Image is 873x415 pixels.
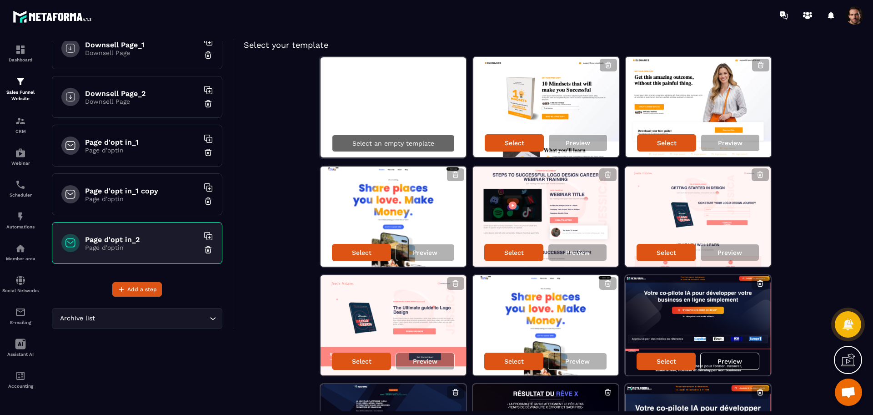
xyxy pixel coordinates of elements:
img: trash [204,245,213,254]
a: emailemailE-mailing [2,300,39,332]
img: image [321,167,466,267]
img: formation [15,116,26,127]
h5: Select your template [244,39,846,51]
img: image [321,275,466,375]
img: formation [15,44,26,55]
p: Scheduler [2,192,39,197]
a: formationformationSales Funnel Website [2,69,39,109]
h6: Page d'opt in_2 [85,235,199,244]
p: Webinar [2,161,39,166]
a: formationformationDashboard [2,37,39,69]
a: formationformationCRM [2,109,39,141]
p: Select [657,139,677,147]
a: social-networksocial-networkSocial Networks [2,268,39,300]
p: Select [352,358,371,365]
p: Preview [413,358,437,365]
span: Archive list [58,314,97,324]
img: trash [204,51,213,60]
a: accountantaccountantAccounting [2,364,39,395]
p: Downsell Page [85,98,199,105]
a: automationsautomationsMember area [2,236,39,268]
a: automationsautomationsAutomations [2,204,39,236]
p: Downsell Page [85,49,199,56]
p: Sales Funnel Website [2,89,39,102]
p: Assistant AI [2,352,39,357]
p: Page d'optin [85,195,199,202]
p: Preview [565,358,590,365]
p: Preview [413,249,437,256]
img: image [626,57,771,157]
h6: Page d'opt in_1 copy [85,187,199,195]
p: E-mailing [2,320,39,325]
p: Preview [717,358,742,365]
img: image [473,57,619,157]
a: schedulerschedulerScheduler [2,172,39,204]
img: trash [204,99,213,108]
img: social-network [15,275,26,286]
p: Preview [717,249,742,256]
p: Select [505,139,524,147]
img: scheduler [15,179,26,190]
p: Select [657,358,676,365]
h6: Downsell Page_2 [85,89,199,98]
div: Mở cuộc trò chuyện [835,379,862,406]
p: Accounting [2,384,39,389]
p: Dashboard [2,57,39,62]
span: Add a step [127,285,157,294]
p: Social Networks [2,288,39,293]
p: Preview [566,139,590,147]
p: Preview [565,249,590,256]
img: image [625,275,771,375]
a: automationsautomationsWebinar [2,141,39,172]
img: image [473,275,618,375]
img: trash [204,197,213,206]
button: Add a step [112,282,162,297]
img: trash [204,148,213,157]
img: logo [13,8,95,25]
img: automations [15,147,26,158]
p: Select [504,358,524,365]
p: Automations [2,224,39,229]
p: Page d'optin [85,147,199,154]
p: Select [352,249,371,256]
h6: Page d'opt in_1 [85,138,199,147]
img: image [473,167,618,267]
p: Member area [2,256,39,261]
img: accountant [15,370,26,381]
img: automations [15,243,26,254]
a: Assistant AI [2,332,39,364]
img: image [625,167,771,267]
p: Select [657,249,676,256]
p: Select [504,249,524,256]
div: Search for option [52,308,222,329]
p: Page d'optin [85,244,199,251]
input: Search for option [97,314,207,324]
p: Select an empty template [352,140,434,147]
p: CRM [2,129,39,134]
img: formation [15,76,26,87]
h6: Downsell Page_1 [85,40,199,49]
img: automations [15,211,26,222]
p: Preview [718,139,743,147]
img: email [15,307,26,318]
